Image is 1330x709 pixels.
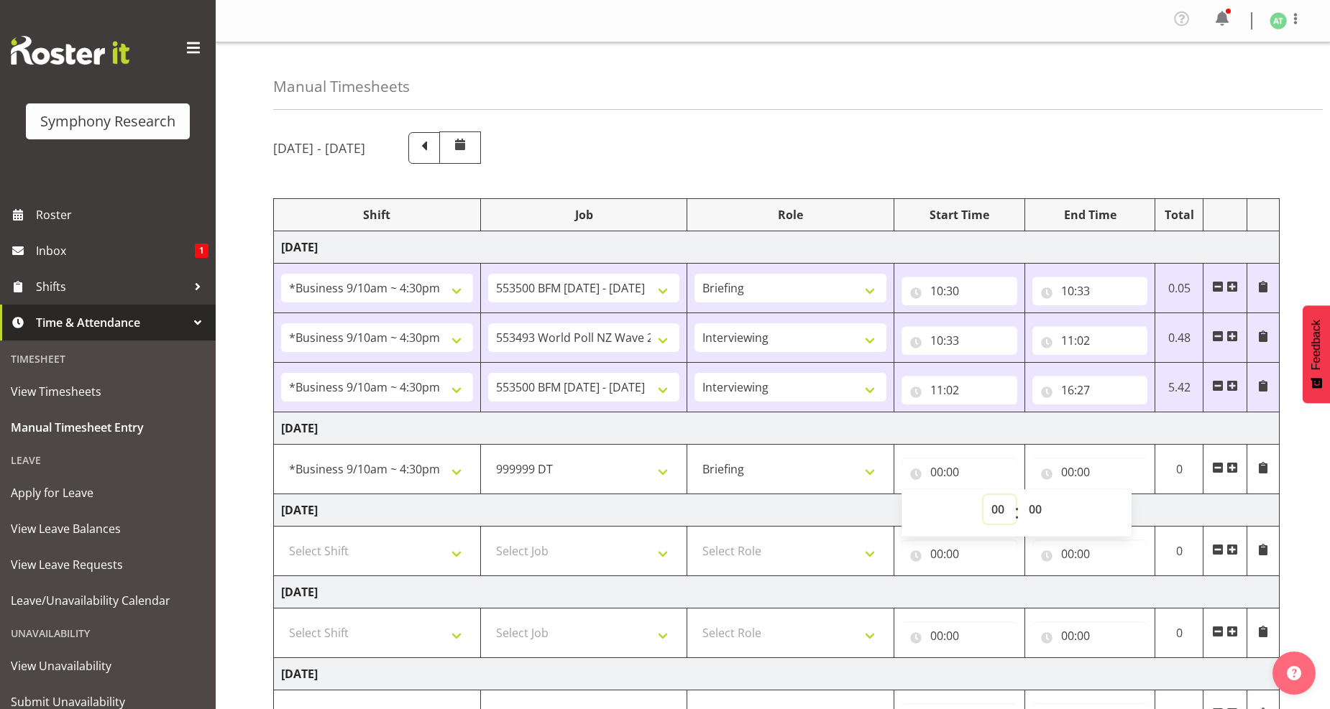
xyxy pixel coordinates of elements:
[11,482,205,504] span: Apply for Leave
[1155,363,1203,412] td: 5.42
[4,475,212,511] a: Apply for Leave
[195,244,208,258] span: 1
[902,206,1017,223] div: Start Time
[274,576,1280,608] td: [DATE]
[273,140,365,156] h5: [DATE] - [DATE]
[4,445,212,475] div: Leave
[281,206,473,223] div: Shift
[36,276,187,297] span: Shifts
[36,312,187,333] span: Time & Attendance
[1032,539,1148,568] input: Click to select...
[1155,527,1203,576] td: 0
[1155,313,1203,363] td: 0.48
[1162,206,1196,223] div: Total
[274,231,1280,264] td: [DATE]
[1032,621,1148,650] input: Click to select...
[902,539,1017,568] input: Click to select...
[1014,495,1019,531] span: :
[40,111,175,132] div: Symphony Research
[11,518,205,539] span: View Leave Balances
[11,554,205,575] span: View Leave Requests
[1032,206,1148,223] div: End Time
[274,494,1280,527] td: [DATE]
[4,344,212,374] div: Timesheet
[11,381,205,402] span: View Timesheets
[902,458,1017,486] input: Click to select...
[1303,305,1330,403] button: Feedback - Show survey
[4,547,212,583] a: View Leave Requests
[902,277,1017,305] input: Click to select...
[4,409,212,445] a: Manual Timesheet Entry
[694,206,886,223] div: Role
[902,326,1017,355] input: Click to select...
[4,648,212,684] a: View Unavailability
[273,78,410,95] h4: Manual Timesheets
[1032,277,1148,305] input: Click to select...
[902,376,1017,404] input: Click to select...
[488,206,680,223] div: Job
[11,36,129,65] img: Rosterit website logo
[1032,326,1148,355] input: Click to select...
[4,374,212,409] a: View Timesheets
[1270,12,1287,29] img: angela-tunnicliffe1838.jpg
[1287,666,1301,680] img: help-xxl-2.png
[902,621,1017,650] input: Click to select...
[36,240,195,261] span: Inbox
[1032,458,1148,486] input: Click to select...
[274,658,1280,690] td: [DATE]
[4,511,212,547] a: View Leave Balances
[1032,376,1148,404] input: Click to select...
[1155,608,1203,658] td: 0
[11,417,205,438] span: Manual Timesheet Entry
[1155,445,1203,494] td: 0
[1310,320,1323,370] span: Feedback
[11,655,205,677] span: View Unavailability
[274,412,1280,445] td: [DATE]
[4,618,212,648] div: Unavailability
[11,590,205,611] span: Leave/Unavailability Calendar
[1155,264,1203,313] td: 0.05
[4,583,212,618] a: Leave/Unavailability Calendar
[36,204,208,226] span: Roster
